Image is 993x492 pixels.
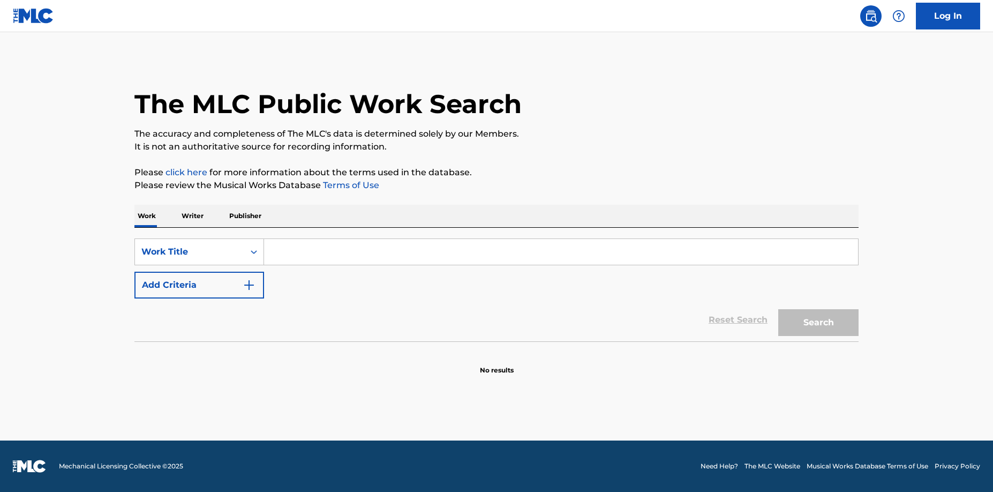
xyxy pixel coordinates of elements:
[134,205,159,227] p: Work
[226,205,265,227] p: Publisher
[864,10,877,23] img: search
[13,460,46,473] img: logo
[744,461,800,471] a: The MLC Website
[134,238,859,341] form: Search Form
[860,5,882,27] a: Public Search
[134,128,859,140] p: The accuracy and completeness of The MLC's data is determined solely by our Members.
[134,179,859,192] p: Please review the Musical Works Database
[916,3,980,29] a: Log In
[243,279,255,292] img: 9d2ae6d4665cec9f34b9.svg
[701,461,738,471] a: Need Help?
[134,140,859,153] p: It is not an authoritative source for recording information.
[321,180,379,190] a: Terms of Use
[13,8,54,24] img: MLC Logo
[59,461,183,471] span: Mechanical Licensing Collective © 2025
[165,167,207,177] a: click here
[892,10,905,23] img: help
[480,353,514,375] p: No results
[888,5,909,27] div: Help
[134,166,859,179] p: Please for more information about the terms used in the database.
[134,88,522,120] h1: The MLC Public Work Search
[178,205,207,227] p: Writer
[935,461,980,471] a: Privacy Policy
[807,461,928,471] a: Musical Works Database Terms of Use
[141,245,238,258] div: Work Title
[134,272,264,299] button: Add Criteria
